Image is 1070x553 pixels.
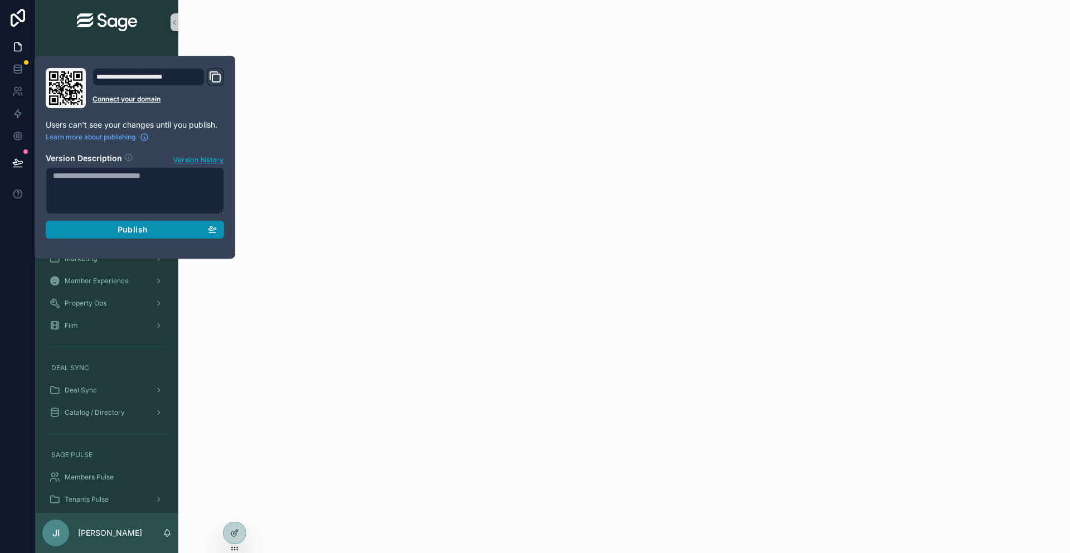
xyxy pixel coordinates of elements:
[65,386,97,395] span: Deal Sync
[46,133,135,142] span: Learn more about publishing
[65,299,106,308] span: Property Ops
[42,445,172,465] a: SAGE PULSE
[46,119,224,130] p: Users can't see your changes until you publish.
[77,13,137,31] img: App logo
[65,408,125,417] span: Catalog / Directory
[42,249,172,269] a: Marketing
[42,380,172,400] a: Deal Sync
[46,153,122,165] h2: Version Description
[51,363,89,372] span: DEAL SYNC
[42,402,172,423] a: Catalog / Directory
[42,358,172,378] a: DEAL SYNC
[65,321,78,330] span: Film
[93,95,224,104] a: Connect your domain
[173,153,223,164] span: Version history
[46,221,224,239] button: Publish
[65,254,97,263] span: Marketing
[36,45,178,513] div: scrollable content
[78,527,142,539] p: [PERSON_NAME]
[173,153,224,165] button: Version history
[65,473,114,482] span: Members Pulse
[51,450,93,459] span: SAGE PULSE
[93,68,224,108] div: Domain and Custom Link
[46,133,149,142] a: Learn more about publishing
[42,293,172,313] a: Property Ops
[42,271,172,291] a: Member Experience
[52,526,60,540] span: JI
[42,316,172,336] a: Film
[42,467,172,487] a: Members Pulse
[118,225,148,235] span: Publish
[65,276,129,285] span: Member Experience
[65,495,109,504] span: Tenants Pulse
[42,489,172,510] a: Tenants Pulse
